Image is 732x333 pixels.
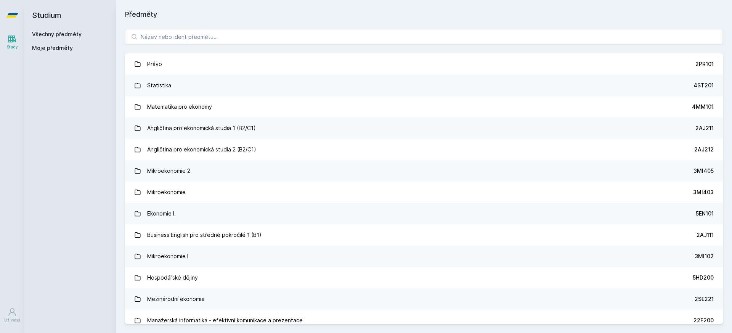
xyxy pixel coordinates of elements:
[147,313,303,328] div: Manažerská informatika - efektivní komunikace a prezentace
[125,29,723,44] input: Název nebo ident předmětu…
[125,75,723,96] a: Statistika 4ST201
[693,317,714,324] div: 22F200
[32,31,82,37] a: Všechny předměty
[4,317,20,323] div: Uživatel
[125,203,723,224] a: Ekonomie I. 5EN101
[125,246,723,267] a: Mikroekonomie I 3MI102
[693,274,714,282] div: 5HD200
[147,78,171,93] div: Statistika
[147,56,162,72] div: Právo
[693,82,714,89] div: 4ST201
[147,121,256,136] div: Angličtina pro ekonomická studia 1 (B2/C1)
[147,206,176,221] div: Ekonomie I.
[2,31,23,54] a: Study
[147,249,188,264] div: Mikroekonomie I
[147,163,190,179] div: Mikroekonomie 2
[125,117,723,139] a: Angličtina pro ekonomická studia 1 (B2/C1) 2AJ211
[2,304,23,327] a: Uživatel
[32,44,73,52] span: Moje předměty
[125,139,723,160] a: Angličtina pro ekonomická studia 2 (B2/C1) 2AJ212
[125,310,723,331] a: Manažerská informatika - efektivní komunikace a prezentace 22F200
[694,146,714,153] div: 2AJ212
[147,291,205,307] div: Mezinárodní ekonomie
[695,295,714,303] div: 2SE221
[695,124,714,132] div: 2AJ211
[147,270,198,285] div: Hospodářské dějiny
[125,288,723,310] a: Mezinárodní ekonomie 2SE221
[695,253,714,260] div: 3MI102
[693,188,714,196] div: 3MI403
[125,224,723,246] a: Business English pro středně pokročilé 1 (B1) 2AJ111
[125,160,723,182] a: Mikroekonomie 2 3MI405
[147,99,212,114] div: Matematika pro ekonomy
[697,231,714,239] div: 2AJ111
[125,267,723,288] a: Hospodářské dějiny 5HD200
[147,185,186,200] div: Mikroekonomie
[693,167,714,175] div: 3MI405
[7,44,18,50] div: Study
[125,9,723,20] h1: Předměty
[147,142,256,157] div: Angličtina pro ekonomická studia 2 (B2/C1)
[696,210,714,217] div: 5EN101
[692,103,714,111] div: 4MM101
[695,60,714,68] div: 2PR101
[125,182,723,203] a: Mikroekonomie 3MI403
[147,227,262,243] div: Business English pro středně pokročilé 1 (B1)
[125,96,723,117] a: Matematika pro ekonomy 4MM101
[125,53,723,75] a: Právo 2PR101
